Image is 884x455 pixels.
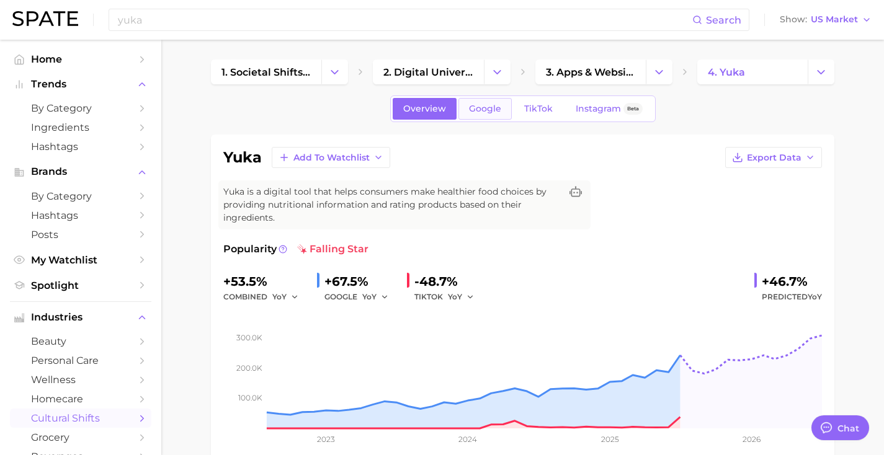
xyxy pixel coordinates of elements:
[393,98,457,120] a: Overview
[12,11,78,26] img: SPATE
[31,53,130,65] span: Home
[469,104,501,114] span: Google
[747,152,801,163] span: Export Data
[211,60,321,84] a: 1. societal shifts & culture
[414,272,483,291] div: -48.7%
[743,435,761,444] tspan: 2026
[10,50,151,69] a: Home
[31,431,130,443] span: grocery
[324,289,397,304] div: GOOGLE
[780,16,807,23] span: Show
[272,289,299,304] button: YoY
[31,412,130,424] span: cultural shifts
[10,370,151,389] a: wellness
[324,272,397,291] div: +67.5%
[524,104,553,114] span: TikTok
[362,289,389,304] button: YoY
[297,244,307,254] img: falling star
[484,60,511,84] button: Change Category
[10,162,151,181] button: Brands
[10,225,151,244] a: Posts
[31,254,130,266] span: My Watchlist
[117,9,692,30] input: Search here for a brand, industry, or ingredient
[31,210,130,221] span: Hashtags
[565,98,653,120] a: InstagramBeta
[31,141,130,152] span: Hashtags
[223,185,561,224] span: Yuka is a digital tool that helps consumers make healthier food choices by providing nutritional ...
[31,280,130,291] span: Spotlight
[706,14,741,26] span: Search
[31,355,130,366] span: personal care
[448,291,462,302] span: YoY
[777,12,875,28] button: ShowUS Market
[808,292,822,301] span: YoY
[223,242,277,257] span: Popularity
[31,190,130,202] span: by Category
[10,332,151,351] a: beauty
[414,289,483,304] div: TIKTOK
[31,121,130,133] span: Ingredients
[31,312,130,323] span: Industries
[576,104,621,114] span: Instagram
[31,79,130,90] span: Trends
[458,98,512,120] a: Google
[10,118,151,137] a: Ingredients
[10,409,151,428] a: cultural shifts
[10,428,151,447] a: grocery
[10,75,151,94] button: Trends
[293,152,370,163] span: Add to Watchlist
[627,104,639,114] span: Beta
[403,104,446,114] span: Overview
[458,435,477,444] tspan: 2024
[223,272,307,291] div: +53.5%
[31,374,130,386] span: wellness
[31,335,130,347] span: beauty
[448,289,475,304] button: YoY
[546,66,635,78] span: 3. apps & websites
[10,99,151,118] a: by Category
[808,60,834,84] button: Change Category
[10,206,151,225] a: Hashtags
[223,289,307,304] div: combined
[383,66,473,78] span: 2. digital universe
[31,166,130,177] span: Brands
[317,435,335,444] tspan: 2023
[373,60,483,84] a: 2. digital universe
[811,16,858,23] span: US Market
[514,98,563,120] a: TikTok
[223,150,262,165] h1: yuka
[321,60,348,84] button: Change Category
[535,60,646,84] a: 3. apps & websites
[762,289,822,304] span: Predicted
[31,393,130,405] span: homecare
[10,351,151,370] a: personal care
[31,229,130,241] span: Posts
[31,102,130,114] span: by Category
[10,137,151,156] a: Hashtags
[10,389,151,409] a: homecare
[272,147,390,168] button: Add to Watchlist
[646,60,672,84] button: Change Category
[362,291,377,302] span: YoY
[10,308,151,327] button: Industries
[601,435,619,444] tspan: 2025
[708,66,745,78] span: 4. yuka
[697,60,808,84] a: 4. yuka
[762,272,822,291] div: +46.7%
[725,147,822,168] button: Export Data
[10,187,151,206] a: by Category
[10,276,151,295] a: Spotlight
[272,291,287,302] span: YoY
[221,66,311,78] span: 1. societal shifts & culture
[10,250,151,270] a: My Watchlist
[297,242,368,257] span: falling star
